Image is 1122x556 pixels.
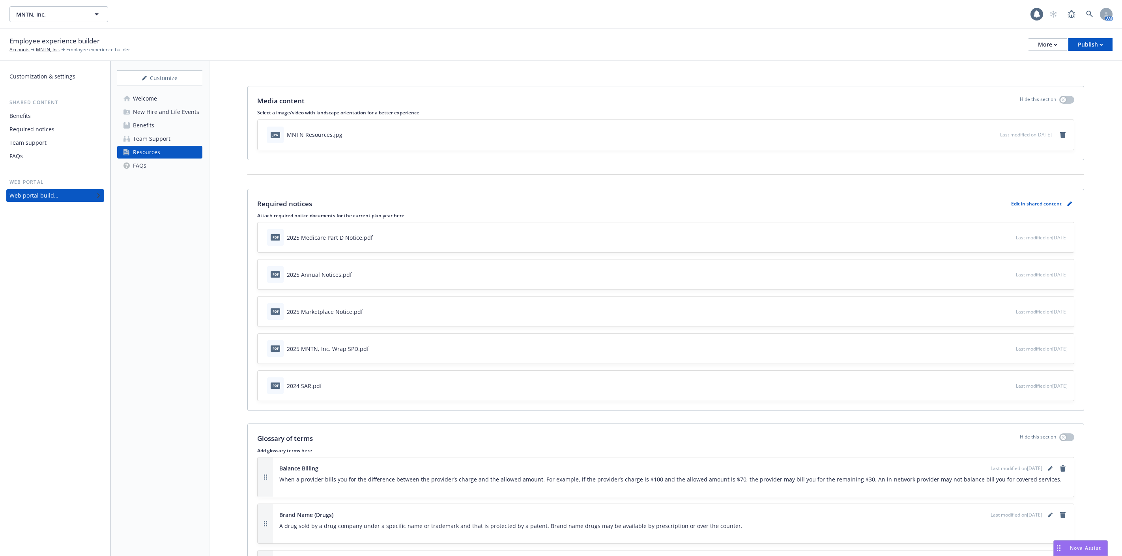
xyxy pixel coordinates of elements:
[1078,39,1103,50] div: Publish
[1006,233,1013,242] button: preview file
[1028,38,1067,51] button: More
[133,119,154,132] div: Benefits
[6,150,104,162] a: FAQs
[1058,510,1068,520] a: remove
[271,345,280,351] span: pdf
[287,271,352,279] div: 2025 Annual Notices.pdf
[1000,131,1052,138] span: Last modified on [DATE]
[1006,345,1013,353] button: preview file
[990,131,997,139] button: preview file
[1068,38,1113,51] button: Publish
[66,46,130,53] span: Employee experience builder
[9,136,47,149] div: Team support
[1006,271,1013,279] button: preview file
[279,464,318,472] span: Balance Billing
[257,96,305,106] p: Media content
[1045,6,1061,22] a: Start snowing
[117,146,202,159] a: Resources
[9,6,108,22] button: MNTN, Inc.
[1070,545,1101,551] span: Nova Assist
[6,123,104,136] a: Required notices
[977,131,984,139] button: download file
[117,106,202,118] a: New Hire and Life Events
[271,271,280,277] span: pdf
[1064,6,1079,22] a: Report a Bug
[1020,96,1056,106] p: Hide this section
[117,159,202,172] a: FAQs
[9,110,31,122] div: Benefits
[287,382,322,390] div: 2024 SAR.pdf
[993,233,999,242] button: download file
[287,131,342,139] div: MNTN Resources.jpg
[991,511,1042,519] span: Last modified on [DATE]
[1016,345,1068,352] span: Last modified on [DATE]
[6,189,104,202] a: Web portal builder
[117,71,202,86] div: Customize
[16,10,84,19] span: MNTN, Inc.
[1006,308,1013,316] button: preview file
[1065,199,1074,209] a: pencil
[279,511,333,519] span: Brand Name (Drugs)
[1058,464,1068,473] a: remove
[117,132,202,145] a: Team Support
[279,475,1068,484] p: When a provider bills you for the difference between the provider’s charge and the allowed amount...
[117,70,202,86] button: Customize
[1053,540,1108,556] button: Nova Assist
[1020,433,1056,444] p: Hide this section
[6,178,104,186] div: Web portal
[6,110,104,122] a: Benefits
[271,234,280,240] span: pdf
[257,199,312,209] p: Required notices
[9,70,75,83] div: Customization & settings
[257,447,1074,454] p: Add glossary terms here
[6,136,104,149] a: Team support
[993,382,999,390] button: download file
[993,345,999,353] button: download file
[991,465,1042,472] span: Last modified on [DATE]
[1058,130,1068,140] a: remove
[9,46,30,53] a: Accounts
[287,233,373,242] div: 2025 Medicare Part D Notice.pdf
[257,433,313,444] p: Glossary of terms
[117,92,202,105] a: Welcome
[36,46,60,53] a: MNTN, Inc.
[1016,382,1068,389] span: Last modified on [DATE]
[257,212,1074,219] p: Attach required notice documents for the current plan year here
[993,271,999,279] button: download file
[133,132,170,145] div: Team Support
[257,109,1074,116] p: Select a image/video with landscape orientation for a better experience
[117,119,202,132] a: Benefits
[9,123,54,136] div: Required notices
[133,146,160,159] div: Resources
[1016,234,1068,241] span: Last modified on [DATE]
[287,345,369,353] div: 2025 MNTN, Inc. Wrap SPD.pdf
[1038,39,1057,50] div: More
[1006,382,1013,390] button: preview file
[6,99,104,106] div: Shared content
[133,106,199,118] div: New Hire and Life Events
[1016,271,1068,278] span: Last modified on [DATE]
[6,70,104,83] a: Customization & settings
[9,36,100,46] span: Employee experience builder
[271,308,280,314] span: pdf
[1082,6,1098,22] a: Search
[1016,308,1068,315] span: Last modified on [DATE]
[271,382,280,388] span: pdf
[133,92,157,105] div: Welcome
[279,521,1068,531] p: A drug sold by a drug company under a specific name or trademark and that is protected by a paten...
[9,150,23,162] div: FAQs
[993,308,999,316] button: download file
[1054,541,1064,556] div: Drag to move
[1045,464,1055,473] a: editPencil
[1045,510,1055,520] a: editPencil
[1011,200,1062,207] p: Edit in shared content
[9,189,58,202] div: Web portal builder
[287,308,363,316] div: 2025 Marketplace Notice.pdf
[271,132,280,138] span: jpg
[133,159,146,172] div: FAQs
